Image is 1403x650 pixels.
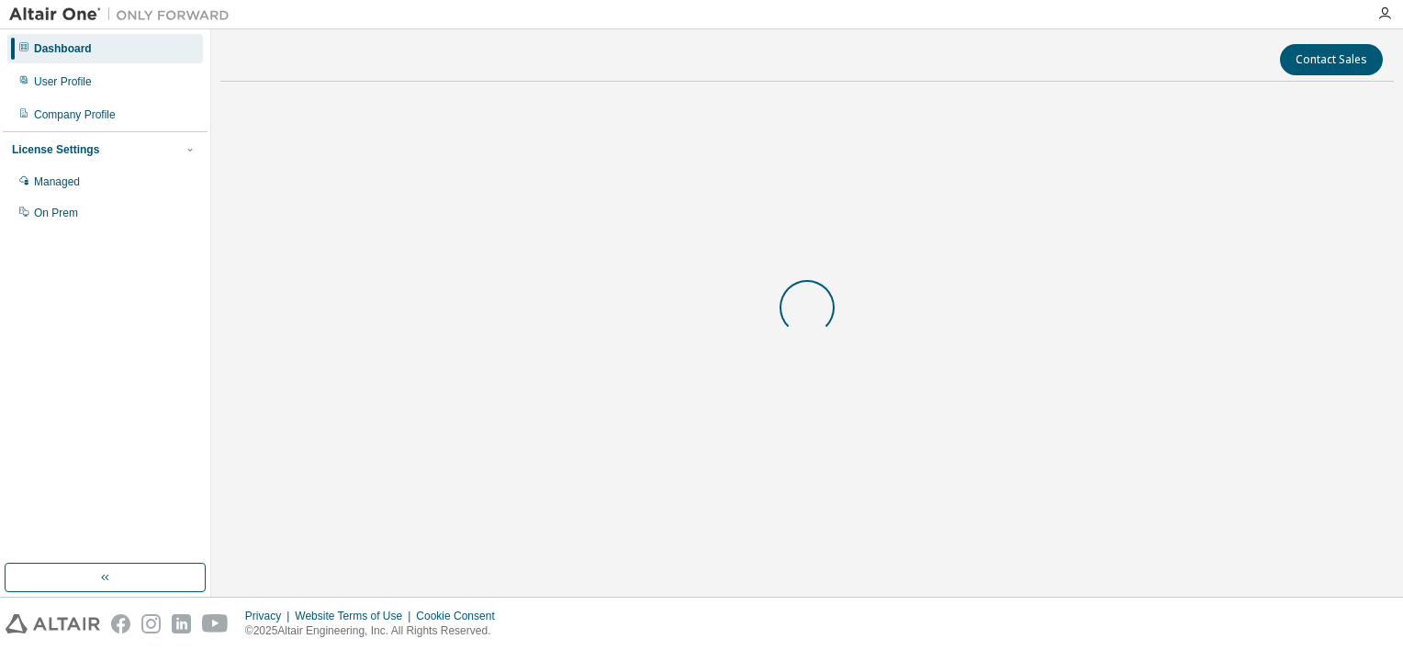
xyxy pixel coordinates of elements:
[172,614,191,633] img: linkedin.svg
[1280,44,1383,75] button: Contact Sales
[34,174,80,189] div: Managed
[34,107,116,122] div: Company Profile
[34,74,92,89] div: User Profile
[12,142,99,157] div: License Settings
[34,206,78,220] div: On Prem
[245,623,506,639] p: © 2025 Altair Engineering, Inc. All Rights Reserved.
[111,614,130,633] img: facebook.svg
[34,41,92,56] div: Dashboard
[202,614,229,633] img: youtube.svg
[245,609,295,623] div: Privacy
[141,614,161,633] img: instagram.svg
[416,609,505,623] div: Cookie Consent
[9,6,239,24] img: Altair One
[6,614,100,633] img: altair_logo.svg
[295,609,416,623] div: Website Terms of Use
